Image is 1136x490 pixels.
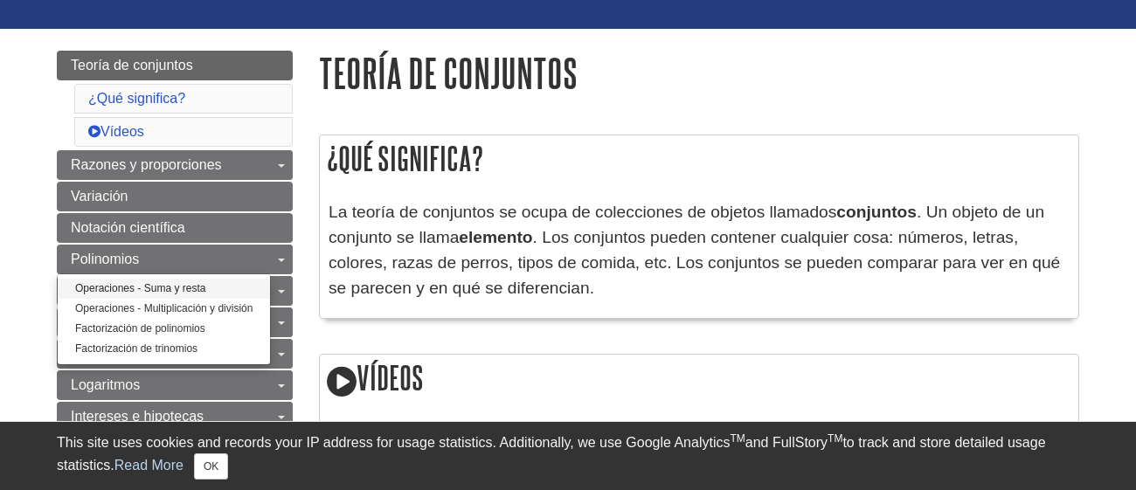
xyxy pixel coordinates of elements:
span: Variación [71,189,128,204]
sup: TM [828,432,842,445]
span: Intereses e hipotecas [71,409,204,424]
p: La teoría de conjuntos se ocupa de colecciones de objetos llamados . Un objeto de un conjunto se ... [329,200,1070,300]
h1: Teoría de conjuntos [319,51,1079,95]
a: Razones y proporciones [57,150,293,180]
span: Notación científica [71,220,185,235]
div: This site uses cookies and records your IP address for usage statistics. Additionally, we use Goo... [57,432,1079,480]
span: Polinomios [71,252,139,266]
a: ¿Qué significa? [88,91,185,106]
a: Logaritmos [57,370,293,400]
sup: TM [730,432,745,445]
a: Operaciones - Multiplicación y división [58,299,270,319]
a: Vídeos [88,124,144,139]
button: Close [194,453,228,480]
a: Operaciones - Suma y resta [58,279,270,299]
a: Factorización de polinomios [58,319,270,339]
a: Factorización de trinomios [58,339,270,359]
span: Teoría de conjuntos [71,58,193,72]
h2: ¿Qué significa? [320,135,1078,182]
span: Logaritmos [71,377,140,392]
h2: Vídeos [320,355,1078,404]
a: Notación científica [57,213,293,243]
a: Intereses e hipotecas [57,402,293,431]
a: Polinomios [57,245,293,274]
a: Teoría de conjuntos [57,51,293,80]
a: Variación [57,182,293,211]
strong: elemento [459,228,532,246]
strong: conjuntos [836,203,917,221]
a: Read More [114,458,184,473]
span: Razones y proporciones [71,157,222,172]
